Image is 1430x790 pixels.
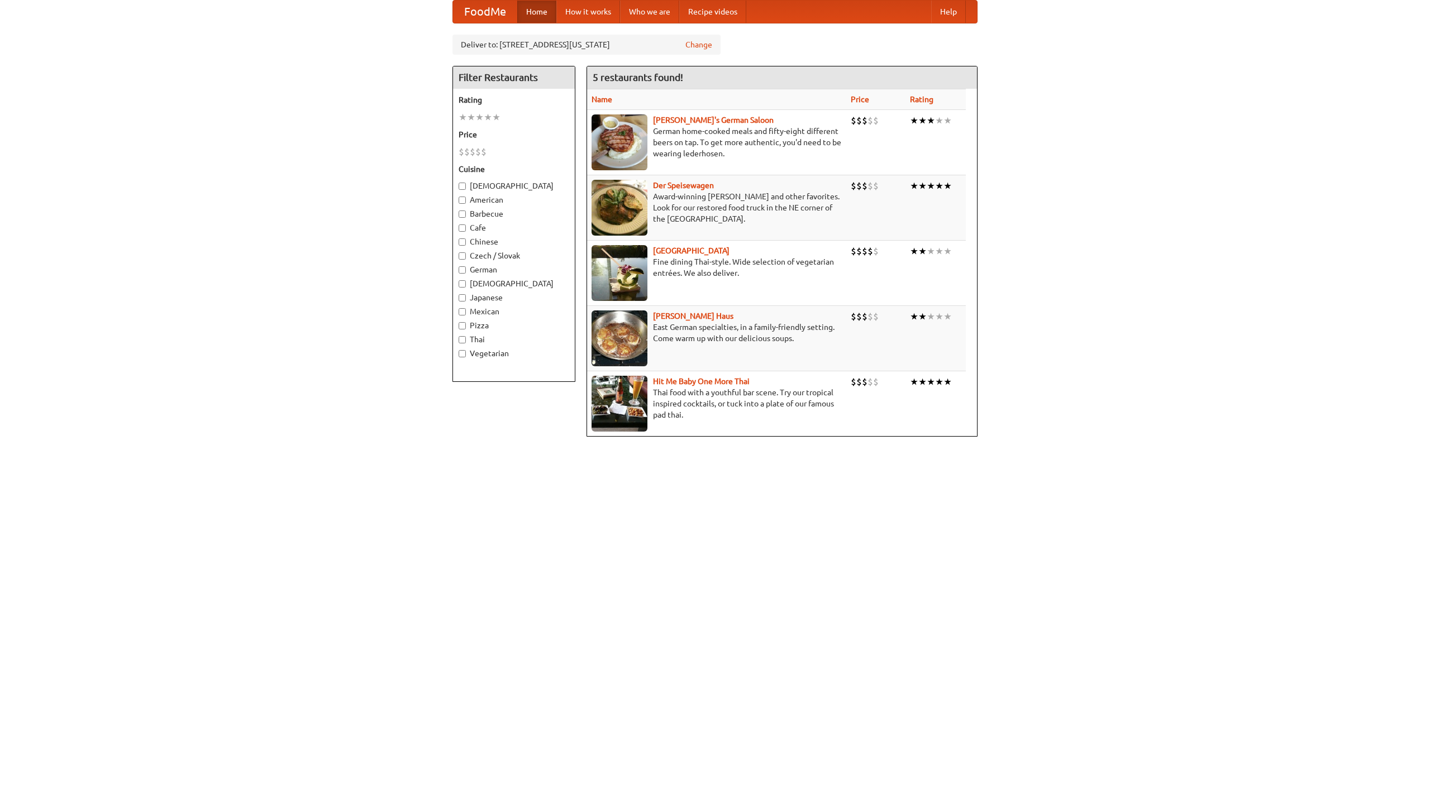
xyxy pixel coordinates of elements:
li: ★ [467,111,475,123]
li: $ [856,180,862,192]
li: $ [856,245,862,257]
li: $ [470,146,475,158]
img: kohlhaus.jpg [592,310,647,366]
ng-pluralize: 5 restaurants found! [593,72,683,83]
li: $ [873,245,879,257]
li: $ [481,146,487,158]
a: Price [851,95,869,104]
input: Mexican [459,308,466,315]
li: $ [862,310,867,323]
p: Thai food with a youthful bar scene. Try our tropical inspired cocktails, or tuck into a plate of... [592,387,842,420]
li: ★ [475,111,484,123]
h5: Rating [459,94,569,106]
li: $ [867,180,873,192]
li: $ [867,376,873,388]
li: ★ [927,114,935,127]
input: German [459,266,466,274]
img: speisewagen.jpg [592,180,647,236]
a: [GEOGRAPHIC_DATA] [653,246,730,255]
li: ★ [943,310,952,323]
li: $ [862,114,867,127]
img: babythai.jpg [592,376,647,432]
li: ★ [935,180,943,192]
b: [PERSON_NAME] Haus [653,312,733,320]
li: $ [862,376,867,388]
li: $ [475,146,481,158]
li: $ [851,376,856,388]
li: ★ [943,180,952,192]
input: Cafe [459,224,466,232]
input: Japanese [459,294,466,301]
li: $ [867,310,873,323]
img: satay.jpg [592,245,647,301]
li: ★ [927,180,935,192]
li: ★ [927,310,935,323]
li: $ [862,180,867,192]
p: German home-cooked meals and fifty-eight different beers on tap. To get more authentic, you'd nee... [592,126,842,159]
li: $ [867,245,873,257]
input: Barbecue [459,210,466,218]
a: Recipe videos [679,1,746,23]
p: Fine dining Thai-style. Wide selection of vegetarian entrées. We also deliver. [592,256,842,279]
li: $ [851,114,856,127]
li: ★ [935,310,943,323]
li: $ [862,245,867,257]
a: FoodMe [453,1,517,23]
li: $ [873,310,879,323]
label: Thai [459,334,569,345]
img: esthers.jpg [592,114,647,170]
li: $ [851,180,856,192]
b: [PERSON_NAME]'s German Saloon [653,116,774,125]
li: ★ [918,180,927,192]
label: Barbecue [459,208,569,219]
b: Der Speisewagen [653,181,714,190]
a: Home [517,1,556,23]
div: Deliver to: [STREET_ADDRESS][US_STATE] [452,35,721,55]
input: [DEMOGRAPHIC_DATA] [459,183,466,190]
li: ★ [492,111,500,123]
a: Hit Me Baby One More Thai [653,377,750,386]
li: ★ [918,245,927,257]
li: $ [856,310,862,323]
li: $ [851,245,856,257]
label: Cafe [459,222,569,233]
h4: Filter Restaurants [453,66,575,89]
a: How it works [556,1,620,23]
li: ★ [910,245,918,257]
li: ★ [943,376,952,388]
li: ★ [927,376,935,388]
h5: Cuisine [459,164,569,175]
li: $ [459,146,464,158]
li: $ [856,114,862,127]
a: Rating [910,95,933,104]
li: ★ [910,180,918,192]
li: ★ [918,376,927,388]
li: ★ [927,245,935,257]
li: $ [873,376,879,388]
a: Change [685,39,712,50]
input: Chinese [459,238,466,246]
li: $ [856,376,862,388]
label: Vegetarian [459,348,569,359]
a: Who we are [620,1,679,23]
li: ★ [943,114,952,127]
label: Mexican [459,306,569,317]
li: $ [873,180,879,192]
li: ★ [459,111,467,123]
input: [DEMOGRAPHIC_DATA] [459,280,466,288]
input: Vegetarian [459,350,466,357]
label: Japanese [459,292,569,303]
li: ★ [935,376,943,388]
a: Name [592,95,612,104]
input: Pizza [459,322,466,329]
label: Czech / Slovak [459,250,569,261]
li: ★ [910,376,918,388]
li: $ [464,146,470,158]
input: Czech / Slovak [459,252,466,260]
li: ★ [910,114,918,127]
li: ★ [484,111,492,123]
p: Award-winning [PERSON_NAME] and other favorites. Look for our restored food truck in the NE corne... [592,191,842,224]
li: $ [867,114,873,127]
li: ★ [918,114,927,127]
